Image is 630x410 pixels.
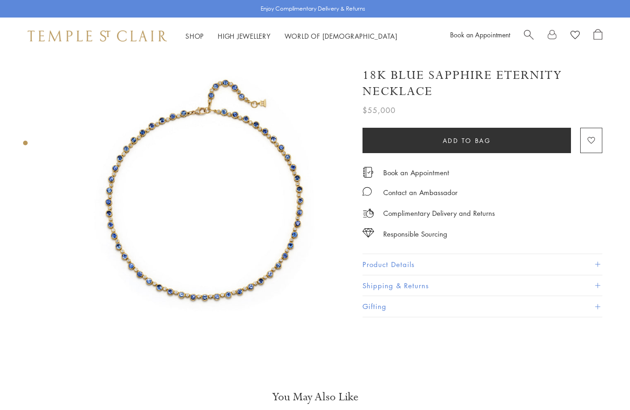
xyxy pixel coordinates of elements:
[23,138,28,153] div: Product gallery navigation
[261,4,365,13] p: Enjoy Complimentary Delivery & Returns
[450,30,510,39] a: Book an Appointment
[60,54,349,343] img: 18K Blue Sapphire Eternity Necklace
[584,367,621,401] iframe: Gorgias live chat messenger
[363,275,602,296] button: Shipping & Returns
[185,30,398,42] nav: Main navigation
[383,228,447,240] div: Responsible Sourcing
[363,67,602,100] h1: 18K Blue Sapphire Eternity Necklace
[363,296,602,317] button: Gifting
[383,187,458,198] div: Contact an Ambassador
[37,390,593,404] h3: You May Also Like
[594,29,602,43] a: Open Shopping Bag
[383,167,449,178] a: Book an Appointment
[363,128,571,153] button: Add to bag
[28,30,167,42] img: Temple St. Clair
[443,136,491,146] span: Add to bag
[363,104,396,116] span: $55,000
[571,29,580,43] a: View Wishlist
[363,167,374,178] img: icon_appointment.svg
[218,31,271,41] a: High JewelleryHigh Jewellery
[363,208,374,219] img: icon_delivery.svg
[363,187,372,196] img: MessageIcon-01_2.svg
[524,29,534,43] a: Search
[383,208,495,219] p: Complimentary Delivery and Returns
[285,31,398,41] a: World of [DEMOGRAPHIC_DATA]World of [DEMOGRAPHIC_DATA]
[363,228,374,238] img: icon_sourcing.svg
[185,31,204,41] a: ShopShop
[363,254,602,275] button: Product Details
